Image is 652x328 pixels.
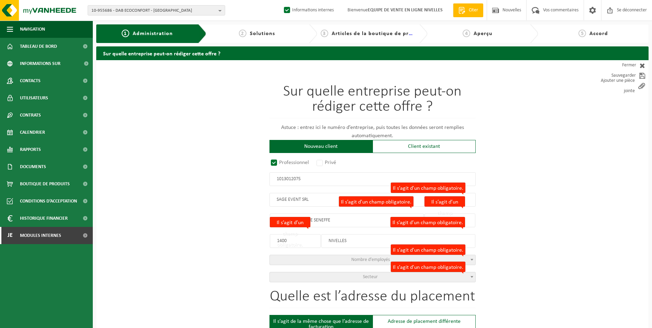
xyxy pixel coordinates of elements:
[20,175,70,193] span: Boutique de produits
[351,257,390,262] span: Nombre d’employés
[587,81,649,91] a: Ajouter une pièce jointe
[20,124,45,141] span: Calendrier
[578,30,586,37] span: 5
[391,262,465,272] label: Il s’agit d’un champ obligatoire.
[20,21,45,38] span: Navigation
[542,30,645,38] a: 5Accord
[589,31,608,36] span: Accord
[622,60,636,70] font: Fermer
[269,84,476,118] h1: Sur quelle entreprise peut-on rédiger cette offre ?
[269,289,476,308] h1: Quelle est l’adresse du placement
[363,274,378,280] span: Secteur
[587,70,649,81] a: Sauvegarder
[321,234,475,248] input: Ville
[20,72,41,89] span: Contacts
[269,193,476,207] input: Nom
[270,234,321,248] input: Code postal
[20,141,41,158] span: Rapports
[332,31,426,36] span: Articles de la boutique de produits
[590,76,635,96] font: Ajouter une pièce jointe
[269,158,311,167] label: Professionnel
[269,172,476,186] input: Numéro d’entreprise
[96,46,649,60] h2: Sur quelle entreprise peut-on rédiger cette offre ?
[347,8,443,13] font: Bienvenue
[270,214,424,227] input: Rue
[20,210,68,227] span: Historique financier
[210,30,303,38] a: 2Solutions
[611,70,636,81] font: Sauvegarder
[250,31,275,36] span: Solutions
[133,31,173,36] span: Administration
[88,5,225,15] button: 10-955686 - DAB ECOCONFORT - [GEOGRAPHIC_DATA]
[474,31,493,36] span: Aperçu
[388,319,461,324] font: Adresse de placement différente
[269,140,373,153] div: Nouveau client
[7,227,13,244] span: Je
[368,8,443,13] strong: EQUIPE DE VENTE EN LIGNE NIVELLES
[339,196,413,207] label: Il s’agit d’un champ obligatoire.
[467,7,480,14] span: Citer
[20,227,61,244] span: Modules internes
[20,193,77,210] span: Conditions d’acceptation
[20,38,57,55] span: Tableau de bord
[391,244,465,255] label: Il s’agit d’un champ obligatoire.
[20,89,48,107] span: Utilisateurs
[321,30,414,38] a: 3Articles de la boutique de produits
[315,158,338,167] label: Privé
[20,55,79,72] span: Informations sur l’entreprise
[20,158,46,175] span: Documents
[321,30,328,37] span: 3
[463,30,470,37] span: 4
[122,30,129,37] span: 1
[424,196,465,207] label: Il s’agit d’un champ obligatoire.
[390,217,465,227] label: Il s’agit d’un champ obligatoire.
[283,5,334,15] label: Informations internes
[453,3,483,17] a: Citer
[91,6,216,16] span: 10-955686 - DAB ECOCONFORT - [GEOGRAPHIC_DATA]
[20,107,41,124] span: Contrats
[391,183,465,193] label: Il s’agit d’un champ obligatoire.
[587,60,649,70] a: Fermer
[270,217,310,227] label: Il s’agit d’un champ obligatoire.
[101,30,193,38] a: 1Administration
[431,30,524,38] a: 4Aperçu
[373,140,476,153] div: Client existant
[239,30,246,37] span: 2
[269,123,476,140] p: Astuce : entrez ici le numéro d’entreprise, puis toutes les données seront remplies automatiquement.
